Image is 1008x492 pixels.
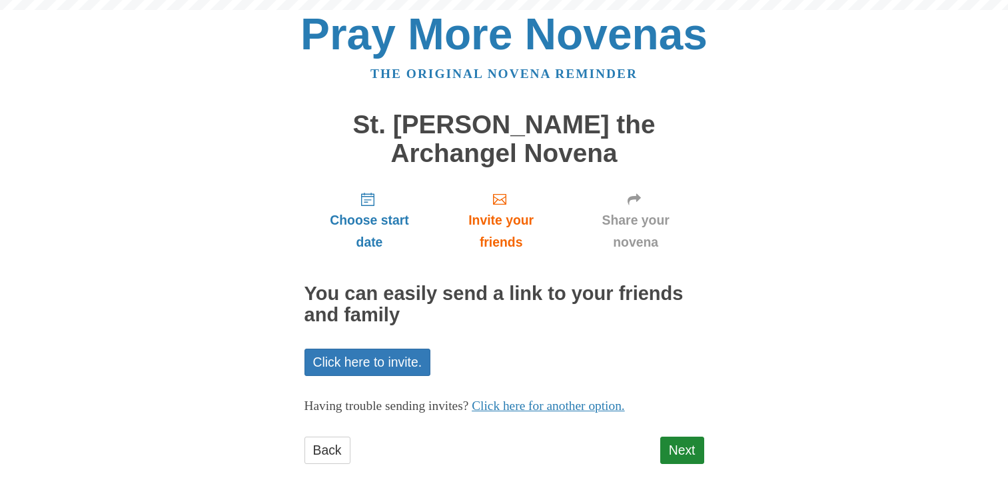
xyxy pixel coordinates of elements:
[304,437,350,464] a: Back
[660,437,704,464] a: Next
[304,283,704,326] h2: You can easily send a link to your friends and family
[304,111,704,167] h1: St. [PERSON_NAME] the Archangel Novena
[304,399,469,413] span: Having trouble sending invites?
[434,181,567,260] a: Invite your friends
[304,349,431,376] a: Click here to invite.
[472,399,625,413] a: Click here for another option.
[581,209,691,253] span: Share your novena
[300,9,708,59] a: Pray More Novenas
[304,181,435,260] a: Choose start date
[318,209,422,253] span: Choose start date
[448,209,554,253] span: Invite your friends
[568,181,704,260] a: Share your novena
[370,67,638,81] a: The original novena reminder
